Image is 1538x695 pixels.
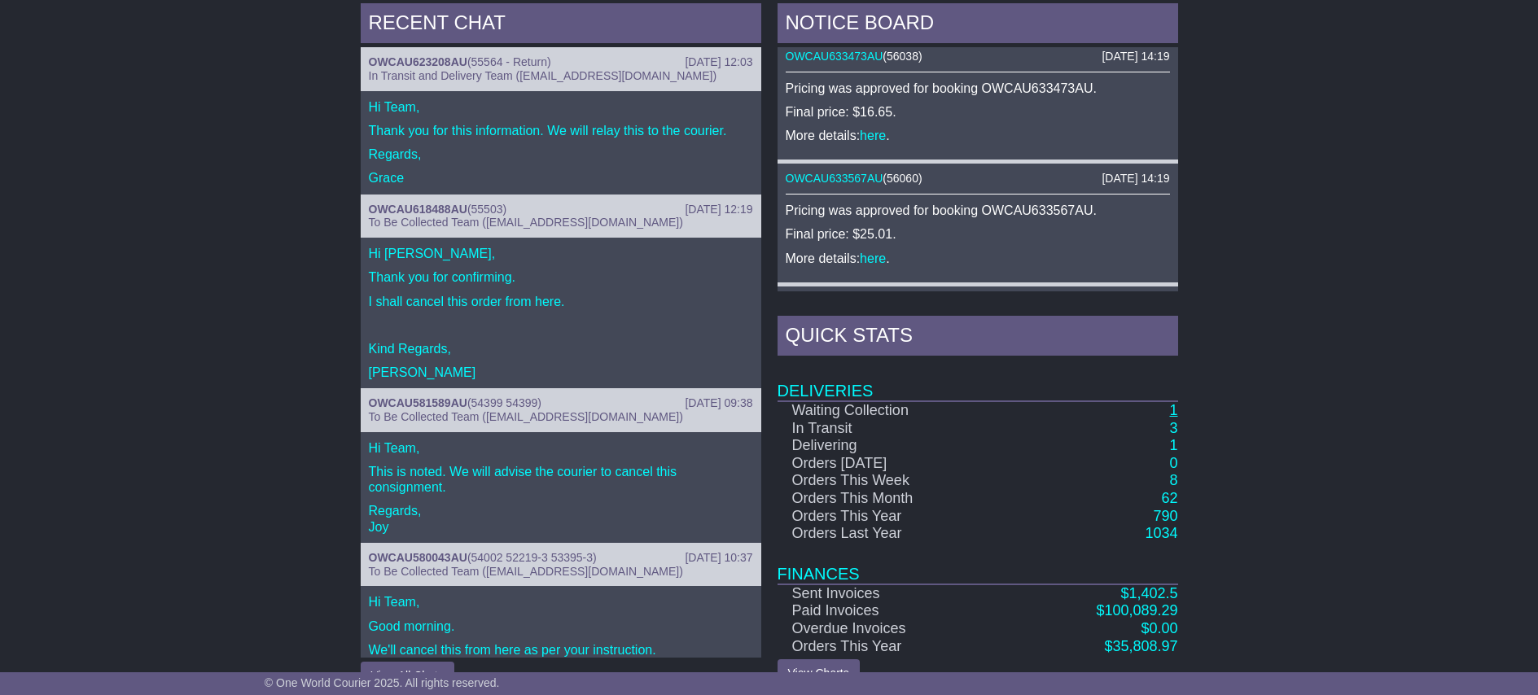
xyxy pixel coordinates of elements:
[778,401,1012,420] td: Waiting Collection
[786,104,1170,120] p: Final price: $16.65.
[778,472,1012,490] td: Orders This Week
[369,269,753,285] p: Thank you for confirming.
[1161,490,1177,506] a: 62
[1112,638,1177,654] span: 35,808.97
[369,123,753,138] p: Thank you for this information. We will relay this to the courier.
[369,396,753,410] div: ( )
[1149,620,1177,636] span: 0.00
[1104,602,1177,619] span: 100,089.29
[369,146,753,162] p: Regards,
[786,172,1170,186] div: ( )
[860,129,886,142] a: here
[369,55,753,69] div: ( )
[786,50,1170,63] div: ( )
[369,619,753,634] p: Good morning.
[685,396,752,410] div: [DATE] 09:38
[786,172,883,185] a: OWCAU633567AU
[369,99,753,115] p: Hi Team,
[369,203,467,216] a: OWCAU618488AU
[1169,402,1177,418] a: 1
[778,638,1012,656] td: Orders This Year
[369,216,683,229] span: To Be Collected Team ([EMAIL_ADDRESS][DOMAIN_NAME])
[369,551,753,565] div: ( )
[887,172,918,185] span: 56060
[786,251,1170,266] p: More details: .
[1096,602,1177,619] a: $100,089.29
[361,662,454,690] button: View All Chats
[778,602,1012,620] td: Paid Invoices
[778,420,1012,438] td: In Transit
[1169,472,1177,488] a: 8
[778,543,1178,584] td: Finances
[778,525,1012,543] td: Orders Last Year
[685,551,752,565] div: [DATE] 10:37
[778,3,1178,47] div: NOTICE BOARD
[265,676,500,689] span: © One World Courier 2025. All rights reserved.
[786,81,1170,96] p: Pricing was approved for booking OWCAU633473AU.
[778,584,1012,603] td: Sent Invoices
[786,50,883,63] a: OWCAU633473AU
[1102,172,1169,186] div: [DATE] 14:19
[369,440,753,456] p: Hi Team,
[369,341,753,356] p: Kind Regards,
[471,55,547,68] span: 55564 - Return
[778,659,860,688] a: View Charts
[369,551,467,564] a: OWCAU580043AU
[1169,455,1177,471] a: 0
[369,565,683,578] span: To Be Collected Team ([EMAIL_ADDRESS][DOMAIN_NAME])
[471,551,593,564] span: 54002 52219-3 53395-3
[1169,437,1177,453] a: 1
[361,3,761,47] div: RECENT CHAT
[778,455,1012,473] td: Orders [DATE]
[369,410,683,423] span: To Be Collected Team ([EMAIL_ADDRESS][DOMAIN_NAME])
[786,128,1170,143] p: More details: .
[369,55,467,68] a: OWCAU623208AU
[778,437,1012,455] td: Delivering
[369,170,753,186] p: Grace
[685,203,752,216] div: [DATE] 12:19
[1153,508,1177,524] a: 790
[786,203,1170,218] p: Pricing was approved for booking OWCAU633567AU.
[369,594,753,610] p: Hi Team,
[369,365,753,380] p: [PERSON_NAME]
[369,396,467,409] a: OWCAU581589AU
[778,508,1012,526] td: Orders This Year
[1145,525,1177,541] a: 1034
[369,246,753,261] p: Hi [PERSON_NAME],
[369,464,753,495] p: This is noted. We will advise the courier to cancel this consignment.
[685,55,752,69] div: [DATE] 12:03
[471,203,503,216] span: 55503
[369,69,717,82] span: In Transit and Delivery Team ([EMAIL_ADDRESS][DOMAIN_NAME])
[778,316,1178,360] div: Quick Stats
[1104,638,1177,654] a: $35,808.97
[1169,420,1177,436] a: 3
[369,642,753,658] p: We'll cancel this from here as per your instruction.
[778,490,1012,508] td: Orders This Month
[1102,50,1169,63] div: [DATE] 14:19
[778,360,1178,401] td: Deliveries
[1120,585,1177,601] a: $1,402.5
[369,294,753,309] p: I shall cancel this order from here.
[786,226,1170,242] p: Final price: $25.01.
[369,203,753,216] div: ( )
[860,251,886,265] a: here
[1128,585,1177,601] span: 1,402.5
[1141,620,1177,636] a: $0.00
[778,620,1012,638] td: Overdue Invoices
[471,396,538,409] span: 54399 54399
[369,503,753,534] p: Regards, Joy
[887,50,918,63] span: 56038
